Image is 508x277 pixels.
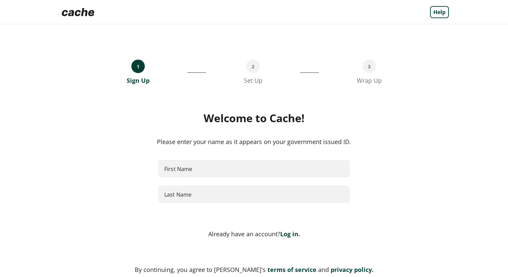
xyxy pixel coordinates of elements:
a: Log in. [280,230,300,238]
div: Sign Up [127,76,150,84]
div: Welcome to Cache! [59,111,449,125]
div: Already have an account? [59,230,449,238]
a: Help [430,6,449,18]
div: ___________________________________ [300,60,319,84]
div: By continuing, you agree to [PERSON_NAME]'s and [59,265,449,274]
div: Please enter your name as it appears on your government issued ID. [59,137,449,146]
div: Wrap Up [357,76,382,84]
div: Set Up [244,76,262,84]
a: terms of service [266,266,316,274]
a: privacy policy. [329,266,374,274]
div: 1 [131,60,145,73]
img: Logo [59,5,97,19]
div: 2 [246,60,260,73]
div: __________________________________ [187,60,206,84]
div: 3 [363,60,376,73]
